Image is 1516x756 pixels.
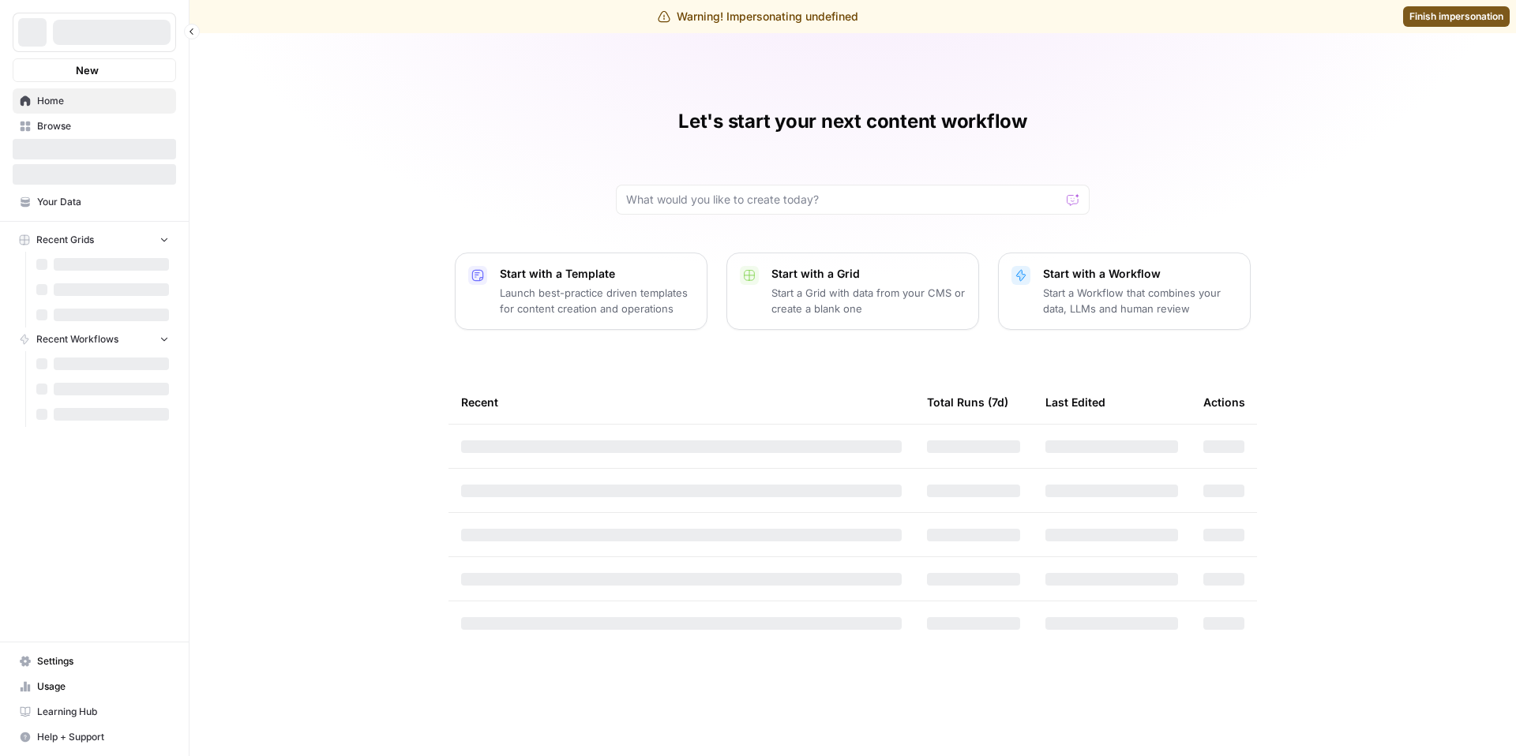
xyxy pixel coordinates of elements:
[726,253,979,330] button: Start with a GridStart a Grid with data from your CMS or create a blank one
[13,327,176,351] button: Recent Workflows
[1203,380,1245,424] div: Actions
[1043,266,1237,282] p: Start with a Workflow
[37,730,169,744] span: Help + Support
[500,266,694,282] p: Start with a Template
[37,119,169,133] span: Browse
[1409,9,1503,24] span: Finish impersonation
[13,699,176,724] a: Learning Hub
[771,266,966,282] p: Start with a Grid
[13,88,176,114] a: Home
[13,649,176,674] a: Settings
[500,285,694,316] p: Launch best-practice driven templates for content creation and operations
[13,674,176,699] a: Usage
[13,114,176,139] a: Browse
[76,62,99,78] span: New
[1043,285,1237,316] p: Start a Workflow that combines your data, LLMs and human review
[771,285,966,316] p: Start a Grid with data from your CMS or create a blank one
[678,109,1027,134] h1: Let's start your next content workflow
[37,654,169,668] span: Settings
[1045,380,1105,424] div: Last Edited
[455,253,707,330] button: Start with a TemplateLaunch best-practice driven templates for content creation and operations
[36,233,94,247] span: Recent Grids
[37,679,169,694] span: Usage
[13,228,176,252] button: Recent Grids
[37,705,169,719] span: Learning Hub
[13,724,176,750] button: Help + Support
[626,192,1060,208] input: What would you like to create today?
[13,189,176,215] a: Your Data
[13,58,176,82] button: New
[461,380,902,424] div: Recent
[36,332,118,346] span: Recent Workflows
[998,253,1251,330] button: Start with a WorkflowStart a Workflow that combines your data, LLMs and human review
[658,9,858,24] div: Warning! Impersonating undefined
[927,380,1008,424] div: Total Runs (7d)
[37,94,169,108] span: Home
[37,195,169,209] span: Your Data
[1403,6,1510,27] a: Finish impersonation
